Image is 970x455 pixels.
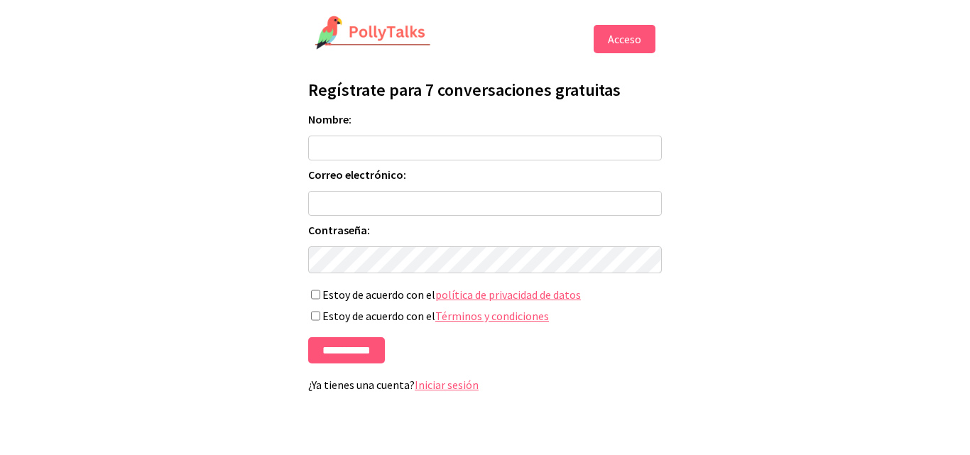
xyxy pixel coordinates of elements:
font: Estoy de acuerdo con el [322,309,435,323]
button: Acceso [594,25,655,53]
font: Regístrate para 7 conversaciones gratuitas [308,79,621,101]
a: Términos y condiciones [435,309,549,323]
font: Nombre: [308,112,352,126]
font: Correo electrónico: [308,168,406,182]
a: Iniciar sesión [415,378,479,392]
img: Logotipo de PollyTalks [315,16,431,51]
font: Contraseña: [308,223,370,237]
a: política de privacidad de datos [435,287,581,302]
input: Estoy de acuerdo con elpolítica de privacidad de datos [311,290,320,300]
font: Estoy de acuerdo con el [322,287,435,302]
font: Acceso [608,32,641,46]
input: Estoy de acuerdo con elTérminos y condiciones [311,311,320,321]
font: ¿Ya tienes una cuenta? [308,378,415,392]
